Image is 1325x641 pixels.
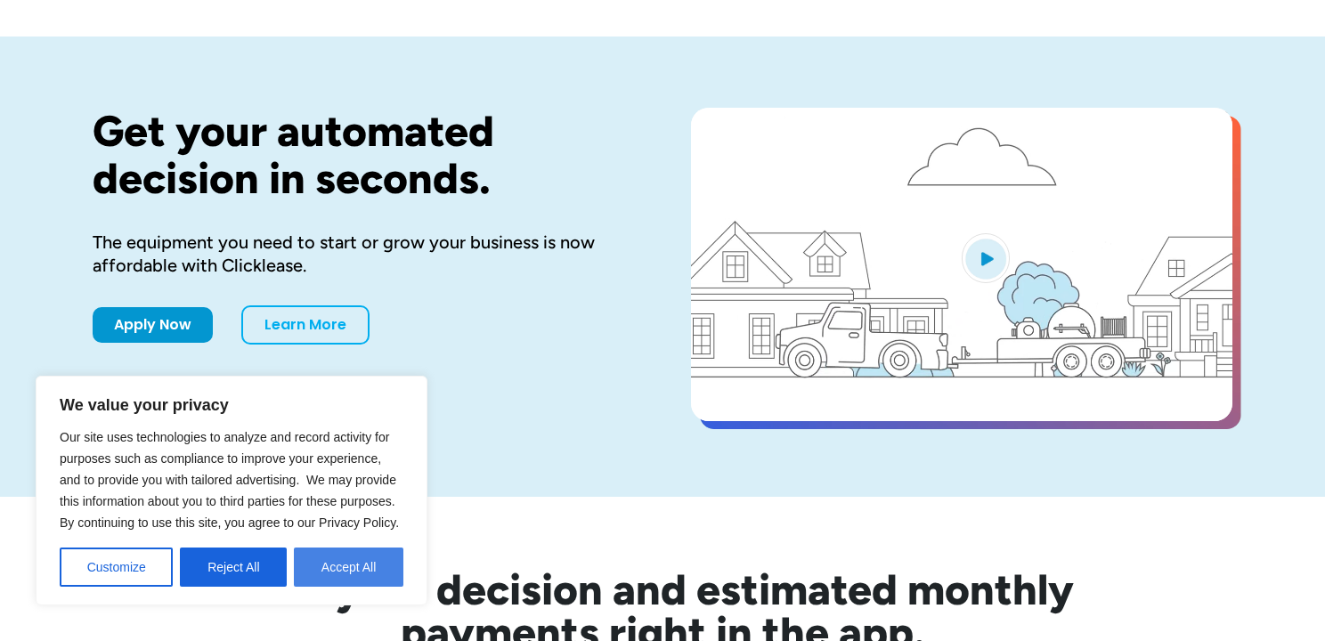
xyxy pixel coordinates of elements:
[294,548,403,587] button: Accept All
[93,231,634,277] div: The equipment you need to start or grow your business is now affordable with Clicklease.
[60,548,173,587] button: Customize
[93,108,634,202] h1: Get your automated decision in seconds.
[962,233,1010,283] img: Blue play button logo on a light blue circular background
[60,394,403,416] p: We value your privacy
[36,376,427,605] div: We value your privacy
[180,548,287,587] button: Reject All
[241,305,370,345] a: Learn More
[691,108,1232,421] a: open lightbox
[93,307,213,343] a: Apply Now
[60,430,399,530] span: Our site uses technologies to analyze and record activity for purposes such as compliance to impr...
